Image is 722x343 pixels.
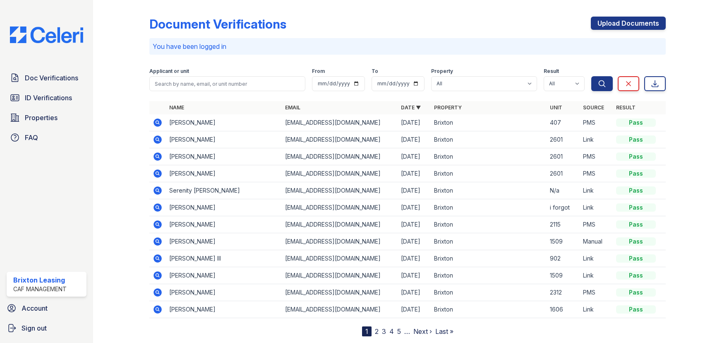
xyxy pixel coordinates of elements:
[431,165,547,182] td: Brixton
[166,301,282,318] td: [PERSON_NAME]
[431,216,547,233] td: Brixton
[285,104,300,111] a: Email
[616,135,656,144] div: Pass
[398,233,431,250] td: [DATE]
[22,303,48,313] span: Account
[431,250,547,267] td: Brixton
[404,326,410,336] span: …
[431,301,547,318] td: Brixton
[282,301,398,318] td: [EMAIL_ADDRESS][DOMAIN_NAME]
[616,271,656,280] div: Pass
[25,133,38,143] span: FAQ
[282,250,398,267] td: [EMAIL_ADDRESS][DOMAIN_NAME]
[687,310,714,335] iframe: chat widget
[580,233,613,250] td: Manual
[153,41,662,51] p: You have been logged in
[25,113,58,123] span: Properties
[580,301,613,318] td: Link
[282,182,398,199] td: [EMAIL_ADDRESS][DOMAIN_NAME]
[398,182,431,199] td: [DATE]
[166,114,282,131] td: [PERSON_NAME]
[398,114,431,131] td: [DATE]
[7,129,86,146] a: FAQ
[282,233,398,250] td: [EMAIL_ADDRESS][DOMAIN_NAME]
[372,68,378,75] label: To
[580,216,613,233] td: PMS
[282,216,398,233] td: [EMAIL_ADDRESS][DOMAIN_NAME]
[547,165,580,182] td: 2601
[7,109,86,126] a: Properties
[282,199,398,216] td: [EMAIL_ADDRESS][DOMAIN_NAME]
[7,70,86,86] a: Doc Verifications
[580,267,613,284] td: Link
[3,320,90,336] a: Sign out
[375,327,379,336] a: 2
[7,89,86,106] a: ID Verifications
[166,165,282,182] td: [PERSON_NAME]
[547,148,580,165] td: 2601
[580,114,613,131] td: PMS
[169,104,184,111] a: Name
[398,284,431,301] td: [DATE]
[312,68,325,75] label: From
[431,199,547,216] td: Brixton
[13,275,67,285] div: Brixton Leasing
[547,233,580,250] td: 1509
[413,327,432,336] a: Next ›
[166,199,282,216] td: [PERSON_NAME]
[397,327,401,336] a: 5
[166,216,282,233] td: [PERSON_NAME]
[616,104,636,111] a: Result
[431,68,453,75] label: Property
[431,114,547,131] td: Brixton
[166,233,282,250] td: [PERSON_NAME]
[616,186,656,195] div: Pass
[616,305,656,314] div: Pass
[580,250,613,267] td: Link
[580,165,613,182] td: PMS
[591,17,666,30] a: Upload Documents
[149,17,286,31] div: Document Verifications
[431,233,547,250] td: Brixton
[166,284,282,301] td: [PERSON_NAME]
[616,152,656,161] div: Pass
[398,199,431,216] td: [DATE]
[431,267,547,284] td: Brixton
[398,216,431,233] td: [DATE]
[389,327,394,336] a: 4
[166,182,282,199] td: Serenity [PERSON_NAME]
[431,182,547,199] td: Brixton
[435,327,453,336] a: Last »
[580,284,613,301] td: PMS
[431,148,547,165] td: Brixton
[382,327,386,336] a: 3
[616,237,656,246] div: Pass
[25,73,78,83] span: Doc Verifications
[547,267,580,284] td: 1509
[3,300,90,316] a: Account
[547,131,580,148] td: 2601
[166,267,282,284] td: [PERSON_NAME]
[616,254,656,263] div: Pass
[166,131,282,148] td: [PERSON_NAME]
[547,284,580,301] td: 2312
[547,250,580,267] td: 902
[547,301,580,318] td: 1606
[149,68,189,75] label: Applicant or unit
[616,169,656,178] div: Pass
[398,148,431,165] td: [DATE]
[166,148,282,165] td: [PERSON_NAME]
[616,288,656,297] div: Pass
[401,104,421,111] a: Date ▼
[282,131,398,148] td: [EMAIL_ADDRESS][DOMAIN_NAME]
[550,104,562,111] a: Unit
[580,131,613,148] td: Link
[282,148,398,165] td: [EMAIL_ADDRESS][DOMAIN_NAME]
[431,131,547,148] td: Brixton
[398,267,431,284] td: [DATE]
[580,199,613,216] td: Link
[431,284,547,301] td: Brixton
[398,301,431,318] td: [DATE]
[25,93,72,103] span: ID Verifications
